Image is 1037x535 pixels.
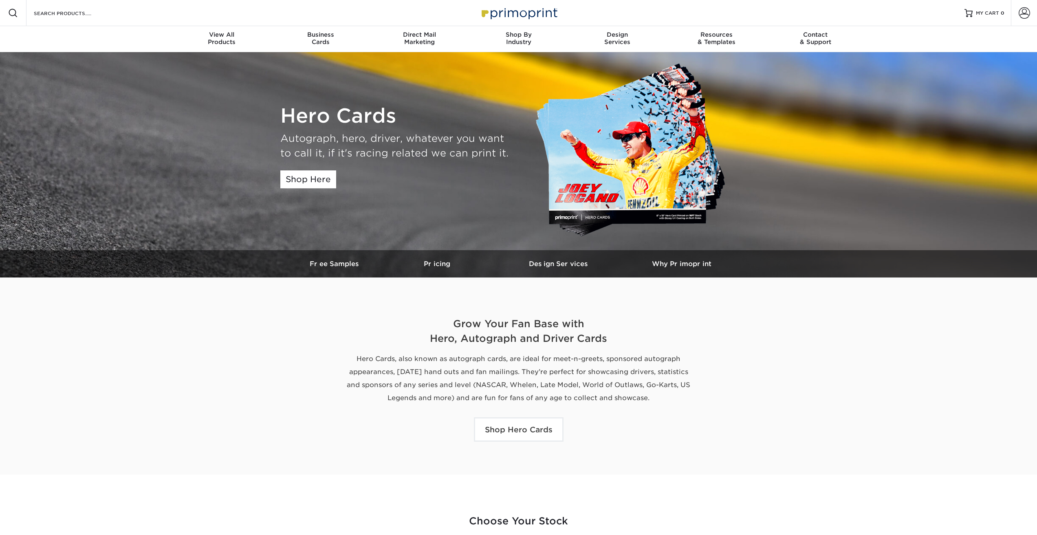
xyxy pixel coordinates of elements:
div: Products [172,31,271,46]
a: Shop ByIndustry [469,26,568,52]
div: & Support [766,31,865,46]
span: MY CART [976,10,999,17]
div: & Templates [667,31,766,46]
span: Shop By [469,31,568,38]
p: Hero Cards, also known as autograph cards, are ideal for meet-n-greets, sponsored autograph appea... [346,352,692,405]
a: BusinessCards [271,26,370,52]
span: Business [271,31,370,38]
div: Autograph, hero, driver, whatever you want to call it, if it's racing related we can print it. [280,131,513,161]
span: Direct Mail [370,31,469,38]
span: 0 [1001,10,1004,16]
h3: Choose Your Stock [280,514,757,528]
h3: Why Primoprint [621,260,743,268]
a: Resources& Templates [667,26,766,52]
img: Primoprint [478,4,559,22]
span: Resources [667,31,766,38]
a: Pricing [376,250,498,277]
a: Why Primoprint [621,250,743,277]
input: SEARCH PRODUCTS..... [33,8,112,18]
h3: Free Samples [295,260,376,268]
a: Shop Hero Cards [474,417,564,442]
a: Design Services [498,250,621,277]
a: Contact& Support [766,26,865,52]
a: Shop Here [280,170,336,188]
h3: Design Services [498,260,621,268]
a: DesignServices [568,26,667,52]
h1: Hero Cards [280,104,513,128]
span: View All [172,31,271,38]
a: Direct MailMarketing [370,26,469,52]
span: Contact [766,31,865,38]
h2: Grow Your Fan Base with Hero, Autograph and Driver Cards [280,317,757,346]
img: Custom Hero Cards [535,62,735,240]
div: Cards [271,31,370,46]
a: View AllProducts [172,26,271,52]
div: Marketing [370,31,469,46]
span: Design [568,31,667,38]
a: Free Samples [295,250,376,277]
div: Industry [469,31,568,46]
div: Services [568,31,667,46]
h3: Pricing [376,260,498,268]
